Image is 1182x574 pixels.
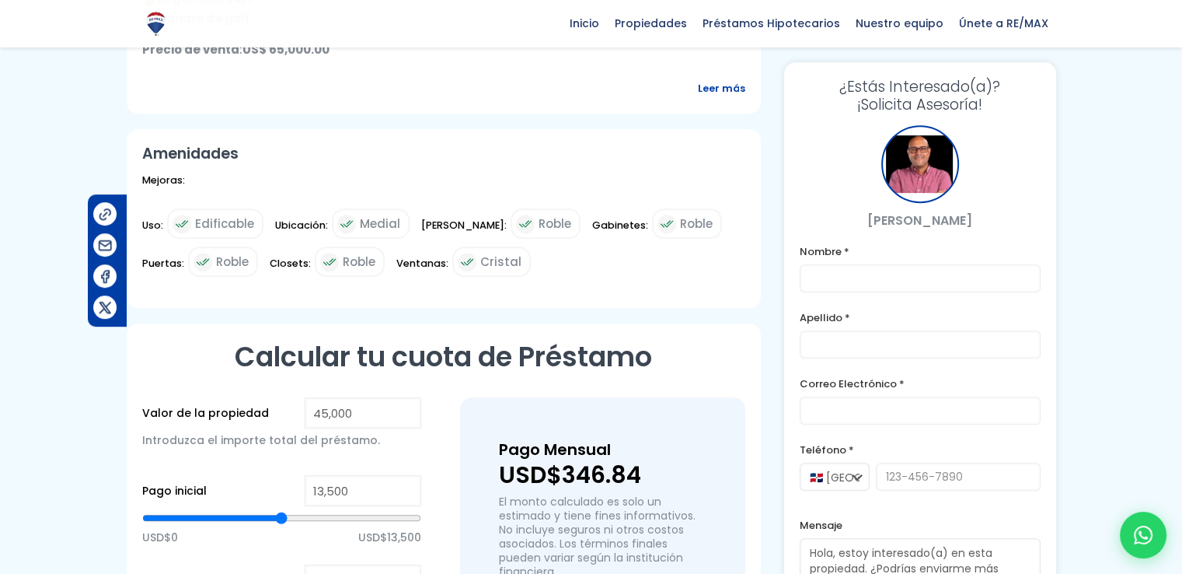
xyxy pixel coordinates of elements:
label: Mensaje [800,516,1041,535]
h3: Pago Mensual [499,436,706,464]
span: Préstamos Hipotecarios [695,12,848,35]
img: Compartir [97,299,113,316]
span: Roble [216,252,249,271]
span: [PERSON_NAME]: [421,215,507,246]
span: Leer más [698,79,745,98]
img: check icon [657,215,676,233]
span: Ventanas: [396,254,448,284]
span: Cristal [480,252,521,271]
img: check icon [516,215,535,233]
img: check icon [194,253,212,271]
img: check icon [337,215,356,233]
label: Nombre * [800,242,1041,261]
span: Mejoras: [142,170,185,201]
p: USD$346.84 [499,464,706,487]
div: Julio Holguin [881,125,959,203]
span: Roble [539,214,571,233]
span: ¿Estás Interesado(a)? [800,78,1041,96]
h3: ¡Solicita Asesoría! [800,78,1041,114]
span: Edificable [195,214,254,233]
strong: Precio de venta [142,41,239,58]
label: Correo Electrónico * [800,374,1041,394]
input: RD$ [305,397,421,429]
span: Únete a RE/MAX [951,12,1056,35]
label: Valor de la propiedad [142,404,269,423]
img: Compartir [97,268,113,285]
strong: US$ 65,000.00 [242,41,329,58]
span: Roble [680,214,713,233]
span: Inicio [562,12,607,35]
img: Logo de REMAX [142,10,169,37]
img: check icon [458,253,476,271]
img: check icon [173,215,191,233]
img: check icon [320,253,339,271]
h2: Amenidades [142,145,745,163]
span: Closets: [270,254,311,284]
span: USD$0 [142,526,178,549]
span: Uso: [142,215,163,246]
span: Gabinetes: [592,215,648,246]
h2: Calcular tu cuota de Préstamo [142,339,745,374]
label: Apellido * [800,308,1041,327]
span: Puertas: [142,254,184,284]
input: RD$ [305,475,421,506]
p: : [142,40,745,59]
span: Propiedades [607,12,695,35]
span: Nuestro equipo [848,12,951,35]
label: Teléfono * [800,440,1041,460]
img: Compartir [97,206,113,222]
img: Compartir [97,237,113,254]
span: USD$13,500 [358,526,421,549]
input: 123-456-7890 [876,463,1041,491]
label: Pago inicial [142,481,207,501]
span: Medial [360,214,400,233]
span: Introduzca el importe total del préstamo. [142,432,380,448]
span: Ubicación: [275,215,328,246]
span: Roble [343,252,375,271]
p: [PERSON_NAME] [800,211,1041,230]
